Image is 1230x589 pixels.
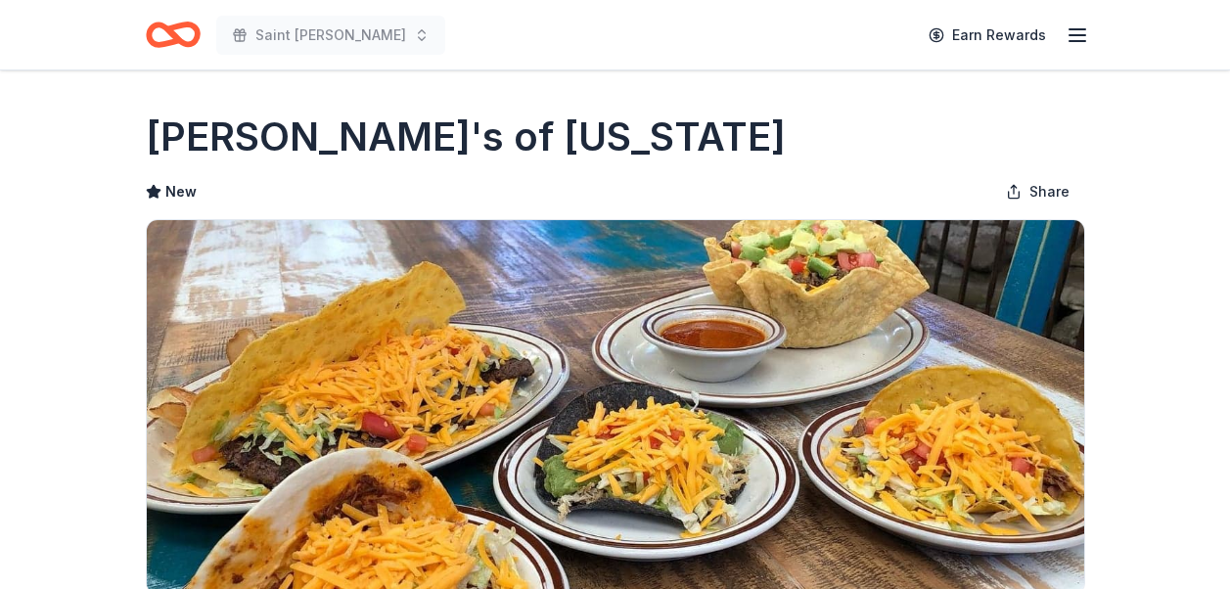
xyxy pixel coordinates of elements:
[990,172,1085,211] button: Share
[216,16,445,55] button: Saint [PERSON_NAME]
[255,23,406,47] span: Saint [PERSON_NAME]
[917,18,1058,53] a: Earn Rewards
[1029,180,1070,204] span: Share
[165,180,197,204] span: New
[146,12,201,58] a: Home
[146,110,786,164] h1: [PERSON_NAME]'s of [US_STATE]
